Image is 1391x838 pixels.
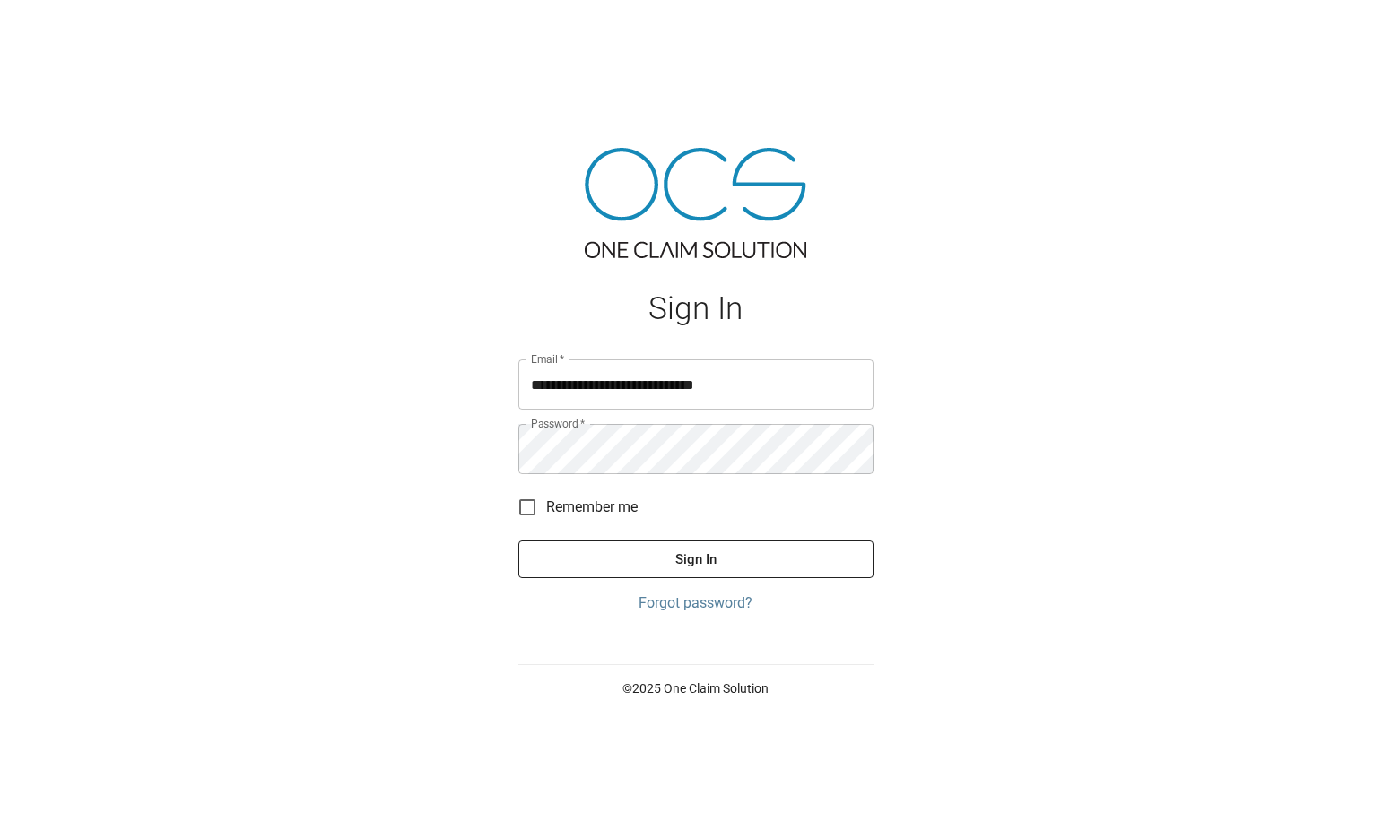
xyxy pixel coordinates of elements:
label: Password [531,416,585,431]
button: Sign In [518,540,874,578]
img: ocs-logo-tra.png [585,148,806,258]
label: Email [531,351,565,367]
a: Forgot password? [518,592,874,614]
img: ocs-logo-white-transparent.png [22,11,93,47]
p: © 2025 One Claim Solution [518,679,874,697]
h1: Sign In [518,290,874,327]
span: Remember me [546,497,638,518]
